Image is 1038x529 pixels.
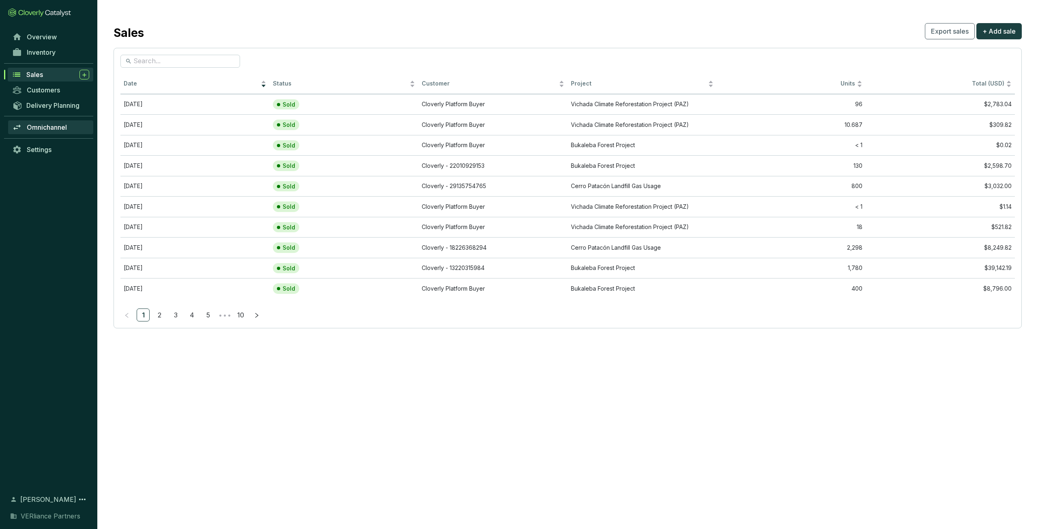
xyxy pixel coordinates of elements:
td: Feb 19 2025 [120,114,270,135]
a: 10 [234,309,247,321]
li: 4 [185,308,198,321]
p: Sold [283,285,295,292]
span: Inventory [27,48,56,56]
td: Dec 16 2024 [120,135,270,156]
td: < 1 [717,196,866,217]
td: Dec 11 2024 [120,176,270,197]
td: 130 [717,155,866,176]
td: Cloverly - 22010929153 [418,155,568,176]
td: 400 [717,278,866,299]
td: $521.82 [866,217,1015,238]
td: Cerro Patacón Landfill Gas Usage [568,176,717,197]
span: Overview [27,33,57,41]
td: May 27 2025 [120,94,270,115]
td: 10.687 [717,114,866,135]
li: Next Page [250,308,263,321]
span: Settings [27,146,51,154]
td: Bukaleba Forest Project [568,258,717,278]
td: Vichada Climate Reforestation Project (PAZ) [568,94,717,115]
p: Sold [283,265,295,272]
td: Cloverly Platform Buyer [418,114,568,135]
span: left [124,313,130,318]
td: $2,598.70 [866,155,1015,176]
td: $8,796.00 [866,278,1015,299]
button: right [250,308,263,321]
span: VERliance Partners [21,511,80,521]
th: Units [717,74,866,94]
td: 1,780 [717,258,866,278]
td: $39,142.19 [866,258,1015,278]
li: 2 [153,308,166,321]
input: Search... [133,57,228,66]
p: Sold [283,224,295,231]
li: 3 [169,308,182,321]
td: Vichada Climate Reforestation Project (PAZ) [568,114,717,135]
button: + Add sale [976,23,1022,39]
span: Sales [26,71,43,79]
td: Bukaleba Forest Project [568,278,717,299]
td: < 1 [717,135,866,156]
li: 1 [137,308,150,321]
a: 4 [186,309,198,321]
a: Delivery Planning [8,99,93,112]
span: Project [571,80,706,88]
a: 5 [202,309,214,321]
span: Delivery Planning [26,101,79,109]
td: 2,298 [717,237,866,258]
td: Dec 11 2024 [120,155,270,176]
td: Cloverly - 18226368294 [418,237,568,258]
td: 96 [717,94,866,115]
td: $2,783.04 [866,94,1015,115]
td: Oct 29 2024 [120,196,270,217]
li: 5 [202,308,214,321]
td: $3,032.00 [866,176,1015,197]
span: Total (USD) [972,80,1004,87]
span: ••• [218,308,231,321]
td: Cerro Patacón Landfill Gas Usage [568,237,717,258]
li: 10 [234,308,247,321]
p: Sold [283,142,295,149]
p: Sold [283,121,295,129]
th: Customer [418,74,568,94]
td: Cloverly Platform Buyer [418,217,568,238]
a: Sales [8,68,93,81]
a: 1 [137,309,149,321]
td: $1.14 [866,196,1015,217]
td: Vichada Climate Reforestation Project (PAZ) [568,217,717,238]
td: Cloverly Platform Buyer [418,278,568,299]
span: Export sales [931,26,969,36]
span: Omnichannel [27,123,67,131]
th: Project [568,74,717,94]
td: Vichada Climate Reforestation Project (PAZ) [568,196,717,217]
a: Settings [8,143,93,156]
button: Export sales [925,23,975,39]
td: Bukaleba Forest Project [568,155,717,176]
a: Overview [8,30,93,44]
span: Status [273,80,408,88]
li: Previous Page [120,308,133,321]
span: right [254,313,259,318]
td: Cloverly - 29135754765 [418,176,568,197]
span: Customer [422,80,557,88]
span: + Add sale [982,26,1016,36]
td: Cloverly Platform Buyer [418,135,568,156]
td: Sep 24 2024 [120,237,270,258]
td: Cloverly Platform Buyer [418,94,568,115]
button: left [120,308,133,321]
a: Inventory [8,45,93,59]
td: $8,249.82 [866,237,1015,258]
td: Sep 26 2024 [120,217,270,238]
td: Bukaleba Forest Project [568,135,717,156]
a: Omnichannel [8,120,93,134]
td: Cloverly Platform Buyer [418,196,568,217]
p: Sold [283,203,295,210]
td: Jun 13 2024 [120,278,270,299]
a: Customers [8,83,93,97]
p: Sold [283,183,295,190]
p: Sold [283,101,295,108]
td: 800 [717,176,866,197]
td: Cloverly - 13220315984 [418,258,568,278]
td: $309.82 [866,114,1015,135]
a: 2 [153,309,165,321]
td: $0.02 [866,135,1015,156]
